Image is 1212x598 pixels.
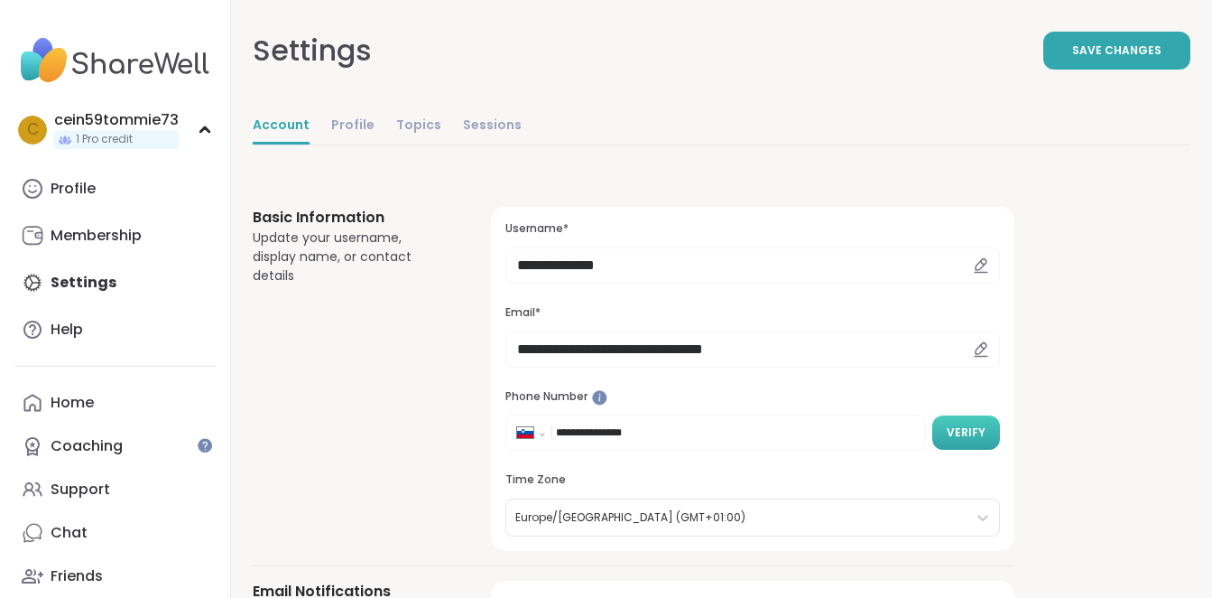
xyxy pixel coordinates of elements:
[51,393,94,413] div: Home
[253,29,372,72] div: Settings
[1043,32,1190,70] button: Save Changes
[505,305,1000,321] h3: Email*
[505,221,1000,237] h3: Username*
[51,226,142,246] div: Membership
[51,436,123,456] div: Coaching
[54,110,179,130] div: cein59tommie73
[396,108,441,145] a: Topics
[14,555,216,598] a: Friends
[253,108,310,145] a: Account
[51,320,83,340] div: Help
[592,390,607,406] iframe: Spotlight
[505,472,1000,488] h3: Time Zone
[51,480,110,500] div: Support
[14,381,216,425] a: Home
[463,108,522,145] a: Sessions
[51,566,103,586] div: Friends
[14,468,216,511] a: Support
[331,108,375,145] a: Profile
[14,308,216,351] a: Help
[27,118,39,142] span: c
[253,229,448,285] div: Update your username, display name, or contact details
[1072,42,1161,59] span: Save Changes
[198,438,212,453] iframe: Spotlight
[253,207,448,229] h3: Basic Information
[14,511,216,555] a: Chat
[947,425,985,441] span: Verify
[14,214,216,257] a: Membership
[51,523,88,543] div: Chat
[932,416,1000,450] button: Verify
[51,179,96,199] div: Profile
[14,29,216,92] img: ShareWell Nav Logo
[14,167,216,210] a: Profile
[14,425,216,468] a: Coaching
[505,389,1000,405] h3: Phone Number
[76,132,133,147] span: 1 Pro credit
